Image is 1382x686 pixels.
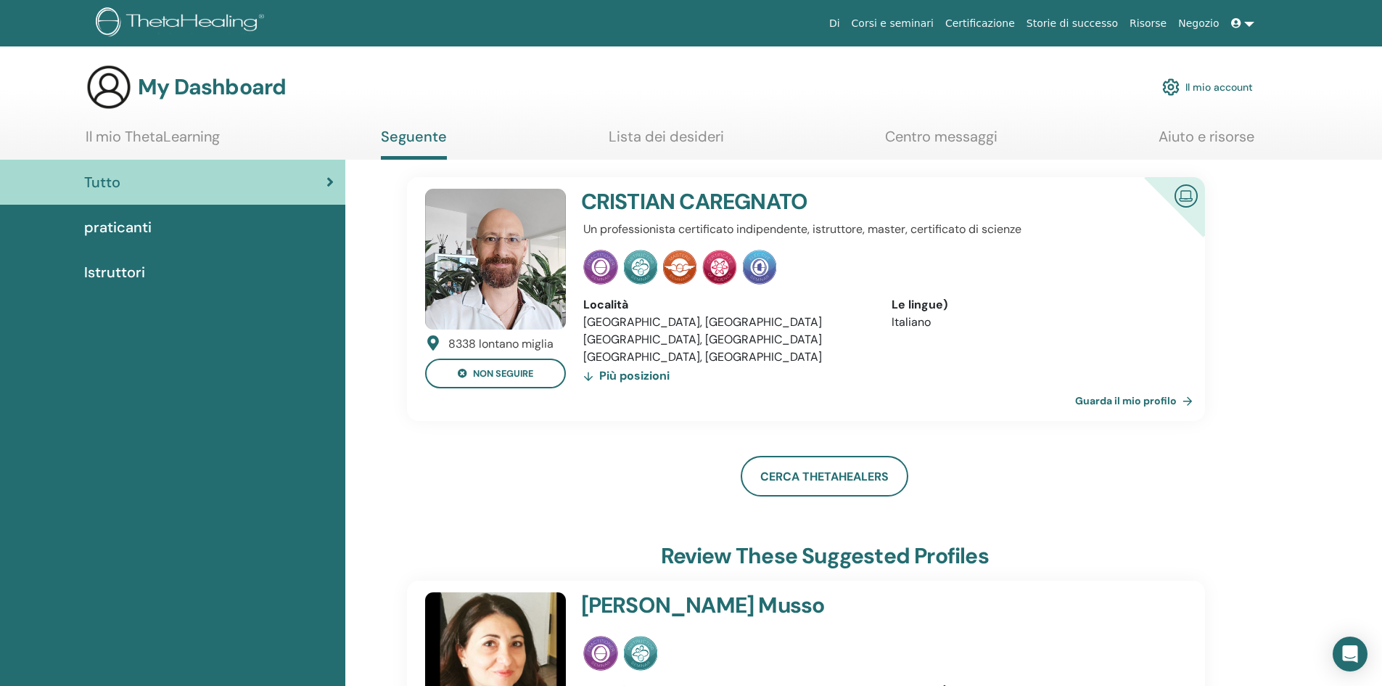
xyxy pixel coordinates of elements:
[583,221,1178,238] p: Un professionista certificato indipendente, istruttore, master, certificato di scienze
[1162,75,1180,99] img: cog.svg
[1162,71,1253,103] a: Il mio account
[583,314,870,331] li: [GEOGRAPHIC_DATA], [GEOGRAPHIC_DATA]
[583,331,870,348] li: [GEOGRAPHIC_DATA], [GEOGRAPHIC_DATA]
[885,128,998,156] a: Centro messaggi
[581,592,1077,618] h4: [PERSON_NAME] Musso
[741,456,908,497] a: Cerca ThetaHealers
[96,7,269,40] img: logo.png
[609,128,724,156] a: Lista dei desideri
[84,261,145,283] span: Istruttori
[661,543,989,569] h3: Review these suggested profiles
[583,348,870,366] li: [GEOGRAPHIC_DATA], [GEOGRAPHIC_DATA]
[1159,128,1254,156] a: Aiuto e risorse
[1021,10,1124,37] a: Storie di successo
[381,128,447,160] a: Seguente
[823,10,846,37] a: Di
[1121,177,1204,261] div: Istruttore online certificato
[583,366,670,386] div: Più posizioni
[448,335,554,353] div: 8338 lontano miglia
[86,64,132,110] img: generic-user-icon.jpg
[581,189,1077,215] h4: CRISTIAN CAREGNATO
[1169,179,1204,211] img: Istruttore online certificato
[425,189,566,330] img: default.jpg
[425,359,566,388] button: non seguire
[939,10,1021,37] a: Certificazione
[86,128,220,156] a: Il mio ThetaLearning
[1075,386,1198,415] a: Guarda il mio profilo
[138,74,286,100] h3: My Dashboard
[1172,10,1225,37] a: Negozio
[1124,10,1172,37] a: Risorse
[892,314,1178,331] li: Italiano
[583,296,870,314] div: Località
[1333,637,1367,671] div: Open Intercom Messenger
[846,10,939,37] a: Corsi e seminari
[84,171,120,193] span: Tutto
[892,296,1178,314] div: Le lingue)
[84,216,152,238] span: praticanti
